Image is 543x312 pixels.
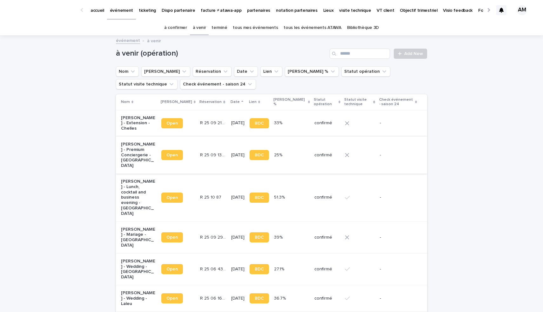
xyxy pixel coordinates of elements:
a: à venir [193,20,206,35]
tr: [PERSON_NAME] - Premium Conciergerie - [GEOGRAPHIC_DATA]OpenR 25 09 1322R 25 09 1322 [DATE]BDC25%... [116,136,427,173]
p: [PERSON_NAME] % [273,96,306,108]
a: Open [161,232,183,242]
a: Open [161,264,183,274]
p: 51.3% [274,193,286,200]
p: [DATE] [231,120,245,126]
div: AM [517,5,527,15]
a: BDC [250,150,269,160]
span: Open [166,195,178,200]
a: Bibliothèque 3D [347,20,379,35]
p: [DATE] [231,153,245,158]
p: - [380,195,415,200]
span: BDC [255,267,264,271]
p: 25% [274,151,284,158]
input: Search [330,49,390,59]
a: tous mes événements [233,20,278,35]
a: BDC [250,293,269,303]
span: BDC [255,195,264,200]
a: BDC [250,232,269,242]
p: [PERSON_NAME] - Premium Conciergerie - [GEOGRAPHIC_DATA] [121,142,156,168]
p: [PERSON_NAME] - Wedding - [GEOGRAPHIC_DATA] [121,259,156,280]
p: R 25 09 2905 [200,234,227,240]
p: Check événement - saison 24 [379,96,413,108]
a: Open [161,193,183,203]
img: Ls34BcGeRexTGTNfXpUC [13,4,74,17]
span: BDC [255,153,264,157]
p: R 25 09 2119 [200,119,227,126]
p: Nom [121,98,130,105]
span: BDC [255,296,264,301]
button: Lien Stacker [141,66,190,77]
p: Réservation [199,98,222,105]
a: tous les événements ATAWA [284,20,341,35]
span: Open [166,296,178,301]
p: - [380,267,415,272]
p: 33% [274,119,284,126]
button: Nom [116,66,139,77]
p: [PERSON_NAME] - Lunch, cocktail and business evening - [GEOGRAPHIC_DATA] [121,179,156,216]
button: Marge % [285,66,339,77]
p: [PERSON_NAME] - Extension - Chelles [121,115,156,131]
span: Open [166,267,178,271]
tr: [PERSON_NAME] - Mariage - [GEOGRAPHIC_DATA]OpenR 25 09 2905R 25 09 2905 [DATE]BDC39%39% confirmé- [116,221,427,253]
p: 27.1% [274,265,285,272]
button: Réservation [193,66,231,77]
tr: [PERSON_NAME] - Lunch, cocktail and business evening - [GEOGRAPHIC_DATA]OpenR 25 10 87R 25 10 87 ... [116,173,427,221]
a: BDC [250,264,269,274]
a: BDC [250,118,269,128]
p: [PERSON_NAME] - Wedding - Laleu [121,290,156,306]
p: - [380,235,415,240]
span: Open [166,121,178,125]
p: R 25 10 87 [200,193,223,200]
p: confirmé [314,296,340,301]
p: confirmé [314,153,340,158]
p: à venir [147,37,161,44]
p: R 25 06 1690 [200,295,227,301]
p: [PERSON_NAME] [161,98,192,105]
p: 39% [274,234,284,240]
button: Check événement - saison 24 [180,79,256,89]
p: [DATE] [231,195,245,200]
p: - [380,296,415,301]
p: R 25 06 4311 [200,265,227,272]
p: confirmé [314,120,340,126]
h1: à venir (opération) [116,49,327,58]
tr: [PERSON_NAME] - Wedding - [GEOGRAPHIC_DATA]OpenR 25 06 4311R 25 06 4311 [DATE]BDC27.1%27.1% confi... [116,253,427,285]
p: [DATE] [231,296,245,301]
a: BDC [250,193,269,203]
span: BDC [255,121,264,125]
p: [DATE] [231,267,245,272]
a: à confirmer [164,20,187,35]
p: Statut opération [314,96,337,108]
p: 36.7% [274,295,287,301]
a: événement [116,37,140,44]
button: Date [234,66,258,77]
p: confirmé [314,195,340,200]
span: Add New [404,51,423,56]
tr: [PERSON_NAME] - Wedding - LaleuOpenR 25 06 1690R 25 06 1690 [DATE]BDC36.7%36.7% confirmé- [116,285,427,311]
p: confirmé [314,235,340,240]
p: [DATE] [231,235,245,240]
p: confirmé [314,267,340,272]
a: Add New [394,49,427,59]
p: Statut visite technique [344,96,372,108]
span: Open [166,153,178,157]
p: - [380,153,415,158]
p: [PERSON_NAME] - Mariage - [GEOGRAPHIC_DATA] [121,227,156,248]
span: Open [166,235,178,240]
button: Statut visite technique [116,79,178,89]
a: Open [161,118,183,128]
p: R 25 09 1322 [200,151,227,158]
p: Date [231,98,240,105]
tr: [PERSON_NAME] - Extension - ChellesOpenR 25 09 2119R 25 09 2119 [DATE]BDC33%33% confirmé- [116,110,427,136]
a: Open [161,150,183,160]
button: Statut opération [341,66,390,77]
a: Open [161,293,183,303]
p: - [380,120,415,126]
a: terminé [211,20,227,35]
button: Lien [260,66,282,77]
span: BDC [255,235,264,240]
p: Lien [249,98,257,105]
